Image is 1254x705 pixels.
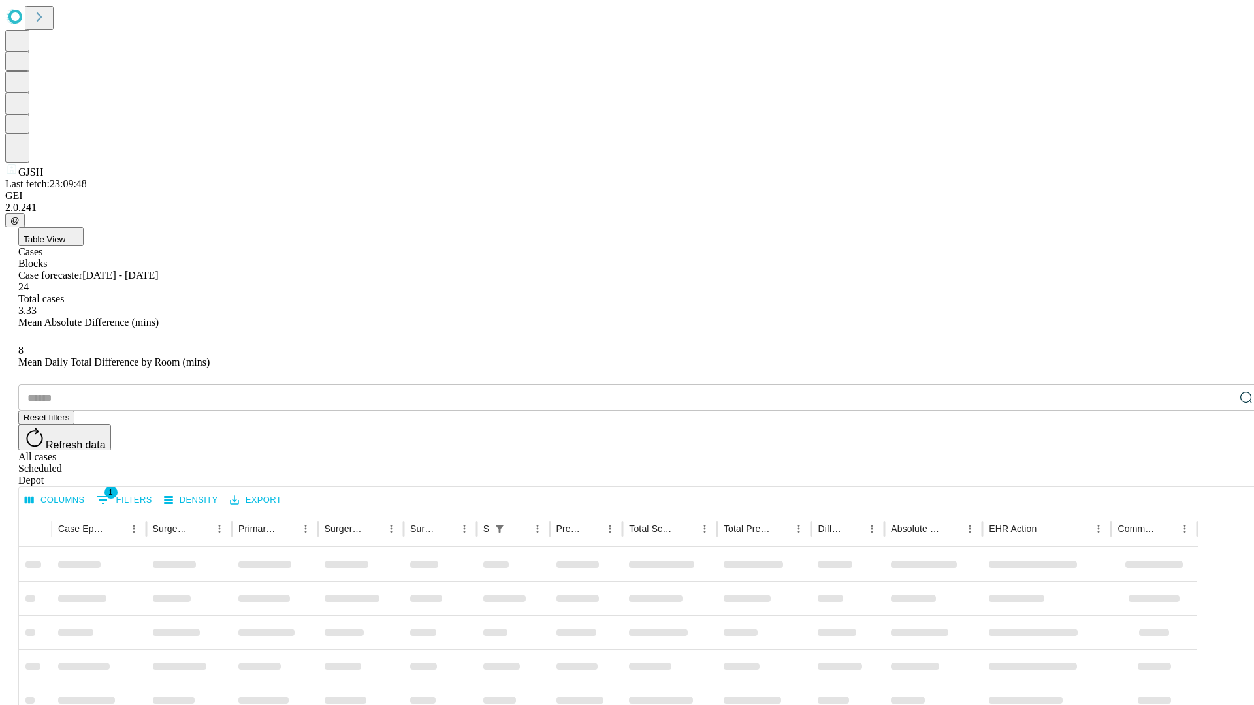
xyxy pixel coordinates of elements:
button: Sort [106,520,125,538]
span: GJSH [18,166,43,178]
button: Sort [771,520,790,538]
div: 1 active filter [490,520,509,538]
div: Scheduled In Room Duration [483,524,489,534]
button: Export [227,490,285,510]
button: Sort [510,520,528,538]
button: Sort [364,520,382,538]
button: Menu [696,520,714,538]
button: Menu [297,520,315,538]
span: Table View [24,234,65,244]
button: Sort [1038,520,1056,538]
span: Refresh data [46,439,106,450]
div: Comments [1117,524,1155,534]
button: Menu [790,520,808,538]
button: Refresh data [18,424,111,450]
button: Menu [601,520,619,538]
button: Select columns [22,490,88,510]
span: 8 [18,345,24,356]
button: Reset filters [18,411,74,424]
div: Total Scheduled Duration [629,524,676,534]
div: Surgery Date [410,524,436,534]
button: Menu [961,520,979,538]
span: @ [10,215,20,225]
button: Show filters [490,520,509,538]
button: Density [161,490,221,510]
button: Sort [192,520,210,538]
button: Menu [125,520,143,538]
button: Sort [278,520,297,538]
span: Reset filters [24,413,69,422]
button: Sort [437,520,455,538]
button: Sort [677,520,696,538]
span: 3.33 [18,305,37,316]
button: Show filters [93,490,155,510]
button: Menu [382,520,400,538]
div: Primary Service [238,524,276,534]
button: Menu [455,520,474,538]
div: EHR Action [989,524,1037,534]
button: @ [5,213,25,227]
div: 2.0.241 [5,202,1249,213]
span: Case forecaster [18,270,82,281]
span: Last fetch: 23:09:48 [5,178,87,189]
span: Mean Daily Total Difference by Room (mins) [18,356,210,368]
button: Sort [583,520,601,538]
span: Total cases [18,293,64,304]
button: Sort [942,520,961,538]
div: Surgery Name [325,524,362,534]
span: 24 [18,281,29,292]
button: Menu [210,520,229,538]
button: Table View [18,227,84,246]
span: Mean Absolute Difference (mins) [18,317,159,328]
div: Absolute Difference [891,524,941,534]
button: Sort [844,520,863,538]
div: Surgeon Name [153,524,191,534]
div: Case Epic Id [58,524,105,534]
button: Menu [1089,520,1108,538]
span: [DATE] - [DATE] [82,270,158,281]
button: Menu [1176,520,1194,538]
div: Predicted In Room Duration [556,524,582,534]
div: GEI [5,190,1249,202]
div: Difference [818,524,843,534]
button: Sort [1157,520,1176,538]
span: 1 [104,486,118,499]
button: Menu [528,520,547,538]
button: Menu [863,520,881,538]
div: Total Predicted Duration [724,524,771,534]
